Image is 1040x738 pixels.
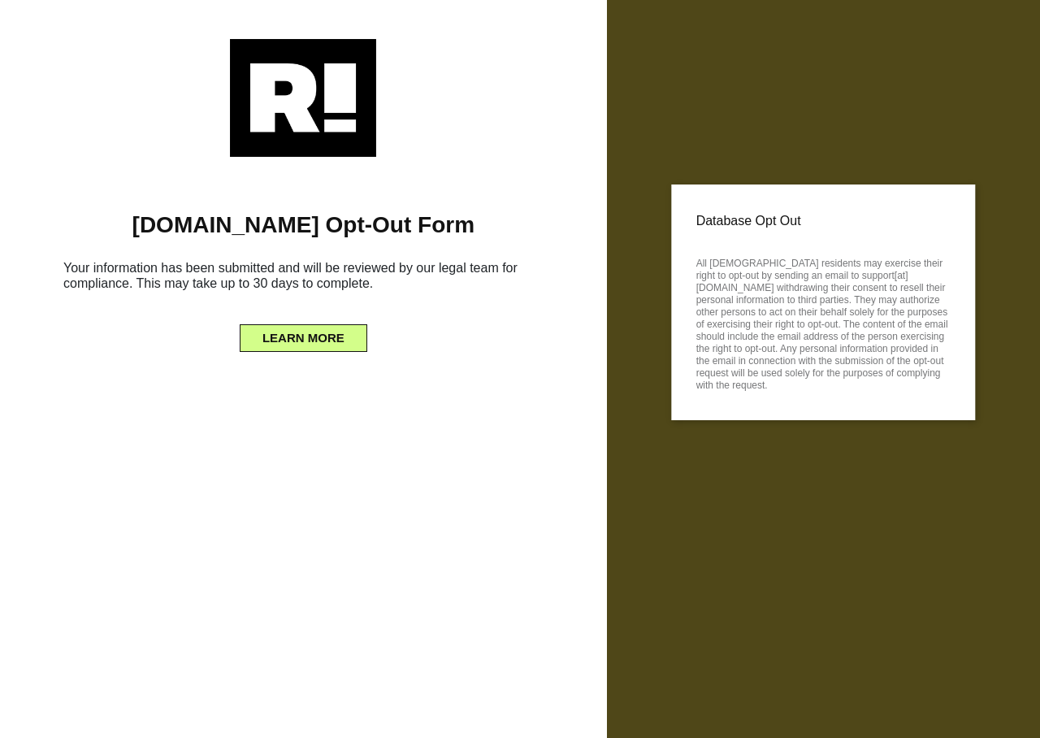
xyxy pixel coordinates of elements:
[696,253,951,392] p: All [DEMOGRAPHIC_DATA] residents may exercise their right to opt-out by sending an email to suppo...
[24,211,583,239] h1: [DOMAIN_NAME] Opt-Out Form
[24,254,583,304] h6: Your information has been submitted and will be reviewed by our legal team for compliance. This m...
[240,324,367,352] button: LEARN MORE
[230,39,376,157] img: Retention.com
[240,327,367,340] a: LEARN MORE
[696,209,951,233] p: Database Opt Out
